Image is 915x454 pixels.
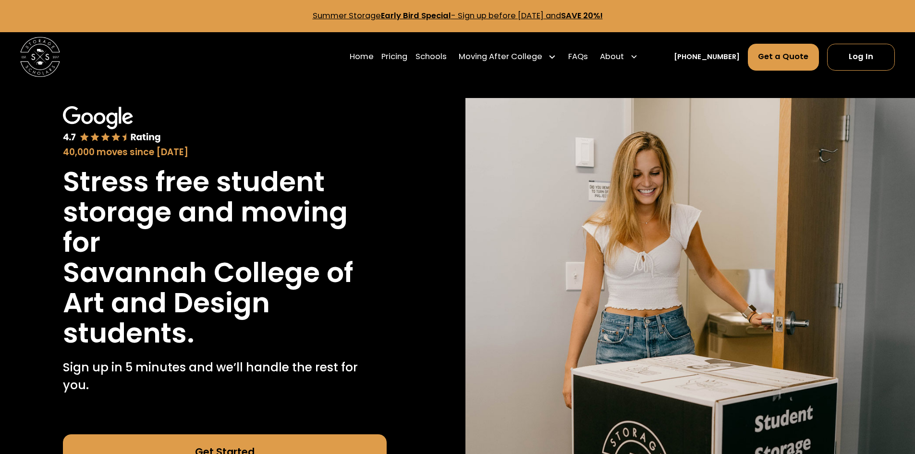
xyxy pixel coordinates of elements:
[63,167,387,258] h1: Stress free student storage and moving for
[600,51,624,63] div: About
[63,358,387,394] p: Sign up in 5 minutes and we’ll handle the rest for you.
[20,37,60,77] img: Storage Scholars main logo
[568,43,588,71] a: FAQs
[748,44,819,71] a: Get a Quote
[827,44,895,71] a: Log In
[381,43,407,71] a: Pricing
[415,43,447,71] a: Schools
[459,51,542,63] div: Moving After College
[63,146,387,159] div: 40,000 moves since [DATE]
[674,52,740,62] a: [PHONE_NUMBER]
[350,43,374,71] a: Home
[63,258,387,318] h1: Savannah College of Art and Design
[63,106,161,144] img: Google 4.7 star rating
[596,43,642,71] div: About
[561,10,603,21] strong: SAVE 20%!
[381,10,451,21] strong: Early Bird Special
[455,43,561,71] div: Moving After College
[63,318,195,348] h1: students.
[313,10,603,21] a: Summer StorageEarly Bird Special- Sign up before [DATE] andSAVE 20%!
